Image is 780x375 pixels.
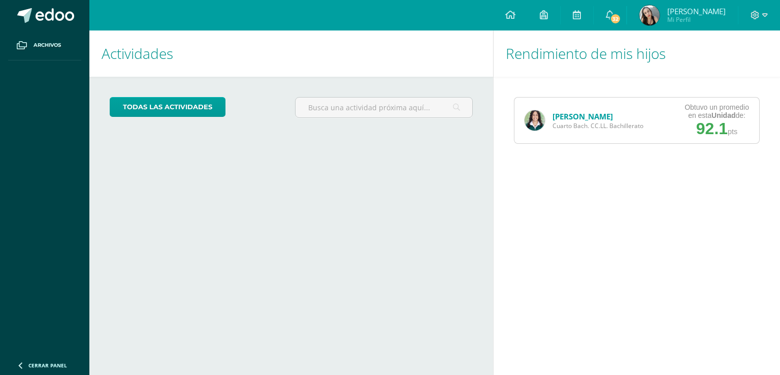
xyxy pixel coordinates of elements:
div: Obtuvo un promedio en esta de: [685,103,749,119]
input: Busca una actividad próxima aquí... [296,98,472,117]
span: Cuarto Bach. CC.LL. Bachillerato [552,121,643,130]
a: todas las Actividades [110,97,225,117]
img: 0d271ca833bfefe002d6927676b61406.png [639,5,660,25]
span: Cerrar panel [28,362,67,369]
a: Archivos [8,30,81,60]
h1: Actividades [102,30,481,77]
a: [PERSON_NAME] [552,111,613,121]
span: pts [728,128,737,136]
strong: Unidad [711,111,735,119]
h1: Rendimiento de mis hijos [506,30,768,77]
span: Mi Perfil [667,15,726,24]
img: 41f1ea235a70908e202378a6305524b4.png [525,110,545,131]
span: 32 [610,13,621,24]
span: 92.1 [696,119,728,138]
span: Archivos [34,41,61,49]
span: [PERSON_NAME] [667,6,726,16]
